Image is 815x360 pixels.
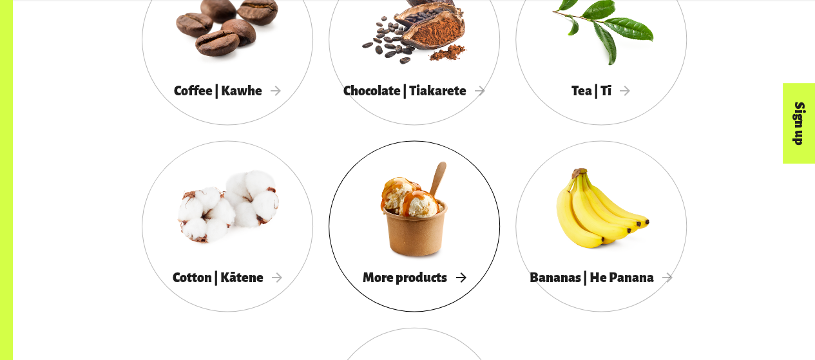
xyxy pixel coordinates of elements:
a: More products [329,140,500,312]
span: Bananas | He Panana [530,270,673,284]
a: Cotton | Kātene [142,140,313,312]
span: Cotton | Kātene [173,270,282,284]
span: More products [363,270,466,284]
a: Bananas | He Panana [515,140,687,312]
span: Coffee | Kawhe [174,83,281,97]
span: Tea | Tī [571,83,630,97]
span: Chocolate | Tiakarete [343,83,485,97]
